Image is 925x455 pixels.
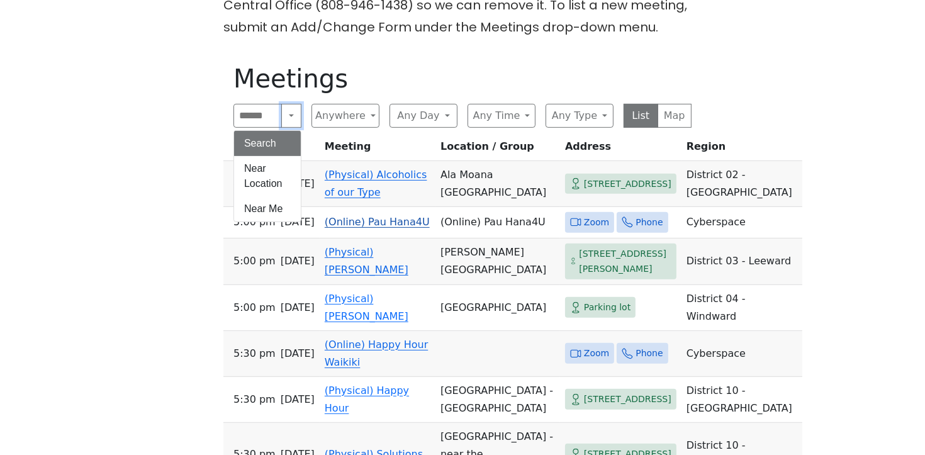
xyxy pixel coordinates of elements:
[636,345,663,361] span: Phone
[234,156,301,196] button: Near Location
[233,345,276,362] span: 5:30 PM
[325,293,408,322] a: (Physical) [PERSON_NAME]
[681,138,802,161] th: Region
[311,104,379,128] button: Anywhere
[325,246,408,276] a: (Physical) [PERSON_NAME]
[234,131,301,156] button: Search
[233,104,282,128] input: Search
[681,377,802,423] td: District 10 - [GEOGRAPHIC_DATA]
[390,104,457,128] button: Any Day
[435,161,560,207] td: Ala Moana [GEOGRAPHIC_DATA]
[325,339,428,368] a: (Online) Happy Hour Waikiki
[435,207,560,239] td: (Online) Pau Hana4U
[325,385,409,414] a: (Physical) Happy Hour
[579,246,671,277] span: [STREET_ADDRESS][PERSON_NAME]
[281,345,315,362] span: [DATE]
[584,215,609,230] span: Zoom
[546,104,614,128] button: Any Type
[681,239,802,285] td: District 03 - Leeward
[435,285,560,331] td: [GEOGRAPHIC_DATA]
[681,285,802,331] td: District 04 - Windward
[584,345,609,361] span: Zoom
[560,138,681,161] th: Address
[233,299,276,317] span: 5:00 PM
[233,213,276,231] span: 5:00 PM
[281,299,315,317] span: [DATE]
[636,215,663,230] span: Phone
[681,207,802,239] td: Cyberspace
[468,104,535,128] button: Any Time
[435,377,560,423] td: [GEOGRAPHIC_DATA] - [GEOGRAPHIC_DATA]
[325,216,430,228] a: (Online) Pau Hana4U
[435,239,560,285] td: [PERSON_NAME][GEOGRAPHIC_DATA]
[681,161,802,207] td: District 02 - [GEOGRAPHIC_DATA]
[435,138,560,161] th: Location / Group
[325,169,427,198] a: (Physical) Alcoholics of our Type
[584,176,671,192] span: [STREET_ADDRESS]
[658,104,692,128] button: Map
[624,104,658,128] button: List
[281,213,315,231] span: [DATE]
[234,196,301,222] button: Near Me
[233,391,276,408] span: 5:30 PM
[281,252,315,270] span: [DATE]
[281,104,301,128] button: Search
[320,138,435,161] th: Meeting
[223,138,320,161] th: Time
[584,391,671,407] span: [STREET_ADDRESS]
[584,300,631,315] span: Parking lot
[233,252,276,270] span: 5:00 PM
[233,64,692,94] h1: Meetings
[681,331,802,377] td: Cyberspace
[281,391,315,408] span: [DATE]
